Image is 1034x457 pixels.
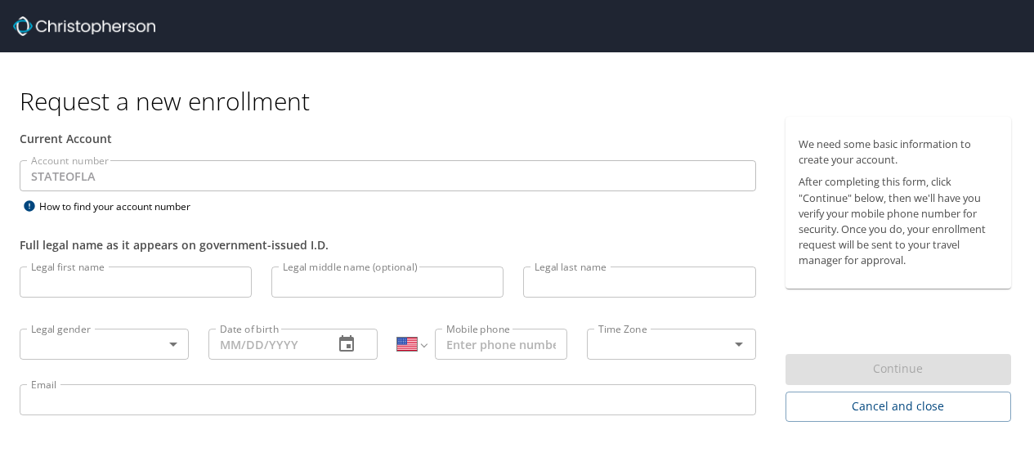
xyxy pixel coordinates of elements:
[799,174,998,268] p: After completing this form, click "Continue" below, then we'll have you verify your mobile phone ...
[208,329,320,360] input: MM/DD/YYYY
[20,85,1024,117] h1: Request a new enrollment
[799,397,998,417] span: Cancel and close
[799,137,998,168] p: We need some basic information to create your account.
[13,16,155,36] img: cbt logo
[20,236,756,253] div: Full legal name as it appears on government-issued I.D.
[20,329,189,360] div: ​
[435,329,566,360] input: Enter phone number
[727,333,750,356] button: Open
[20,130,756,147] div: Current Account
[20,196,224,217] div: How to find your account number
[786,392,1011,422] button: Cancel and close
